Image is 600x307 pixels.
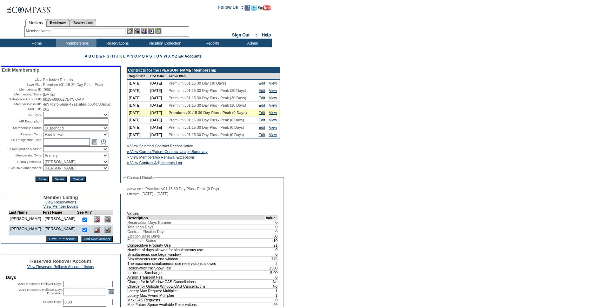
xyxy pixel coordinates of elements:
[266,247,278,252] td: 0
[178,54,201,58] a: ER Accounts
[25,19,47,27] a: Members
[218,4,243,13] td: Follow Us ::
[127,80,149,87] td: [DATE]
[100,138,107,146] a: Open the time view popup.
[138,54,141,58] a: P
[46,19,70,26] a: Residences
[266,270,278,275] td: 5.00
[35,176,48,182] input: Save
[2,97,42,101] td: Salesforce Account ID:
[149,80,167,87] td: [DATE]
[2,112,42,118] td: VIP Type:
[127,28,133,34] img: b_edit.gif
[127,243,266,247] td: Consecutive Property Use
[94,216,100,222] img: Delete
[43,215,77,225] td: [PERSON_NAME]
[100,54,102,58] a: E
[105,216,111,222] img: View Dashboard
[266,279,278,284] td: No
[8,225,43,235] td: [PERSON_NAME]
[232,39,272,47] td: Admin
[127,270,266,275] td: Incidental Surcharge.
[141,28,147,34] img: Impersonate
[258,7,271,11] a: Subscribe to our YouTube Channel
[2,82,42,87] td: Base Plan:
[266,225,278,229] td: 0
[2,138,42,146] td: ER Resignation Date:
[127,298,266,302] td: Max CAS Requests
[127,239,156,243] span: Flex Level Status
[43,210,77,215] td: First Name
[127,284,266,288] td: Charge for Outside Window CAS Cancellations
[262,33,271,38] a: Help
[119,54,122,58] a: K
[94,227,100,233] img: Delete
[266,234,278,238] td: 30
[43,92,55,96] span: [DATE]
[167,73,258,80] td: Active Plan
[169,125,244,129] span: Premium v01.15 30 Day Plus - Peak (0 Days)
[191,39,232,47] td: Reports
[172,54,174,58] a: Y
[168,54,171,58] a: X
[123,54,125,58] a: L
[153,54,155,58] a: T
[43,97,84,101] span: 0015w00002VDYVkAAP
[43,204,78,208] a: View Member Logins
[164,54,167,58] a: W
[149,116,167,124] td: [DATE]
[56,39,96,47] td: Memberships
[127,144,193,148] a: » View Selected Contract Reconciliation
[127,229,165,234] span: Contract Election Days
[127,234,160,238] span: Election Base Days
[6,275,115,280] td: Days
[269,111,277,115] a: View
[77,210,92,215] td: See All?
[127,279,266,284] td: Charge for In Window CAS Cancellations
[127,266,266,270] td: Reservation No Show Fee
[114,54,115,58] a: I
[259,103,265,107] a: Edit
[2,78,42,82] td: Club:
[127,102,149,109] td: [DATE]
[245,5,250,11] img: Become our fan on Facebook
[43,225,77,235] td: [PERSON_NAME]
[91,138,98,146] a: Open the calendar popup.
[269,125,277,129] a: View
[169,103,246,107] span: Premium v01.15 30 Day Plus - Peak (10 Days)
[127,261,266,266] td: The maximum simultaneous use reservations allowed
[232,33,249,38] a: Sign Out
[8,215,43,225] td: [PERSON_NAME]
[127,256,266,261] td: Simultaneous use end window
[43,107,49,111] span: 262
[245,7,250,11] a: Become our fan on Facebook
[269,96,277,100] a: View
[43,87,52,92] span: 7690
[43,102,111,106] span: 4d97d9fb-56aa-47e1-afea-bb84cf30ec5c
[169,96,246,100] span: Premium v01.15 30 Day Plus - Peak (30 Days)
[43,82,104,87] span: Premium v01.15 30 Day Plus - Peak
[259,118,265,122] a: Edit
[27,265,94,269] a: View Reserved Rollover Account History
[43,78,73,82] span: Exclusive Resorts
[2,132,42,137] td: Payment Term:
[127,288,266,293] td: Lottery Max Request Multiplier
[88,54,91,58] a: B
[266,293,278,298] td: 1
[127,302,266,307] td: Max Future Space Available Reservations
[259,96,265,100] a: Edit
[2,125,42,131] td: Membership Status:
[111,54,113,58] a: H
[127,131,149,139] td: [DATE]
[141,192,168,196] span: [DATE] - [DATE]
[169,133,244,137] span: Premium v01.15 30 Day Plus - Peak (0 Days)
[127,155,195,159] a: » View Membership Renewal Exceptions
[259,111,265,115] a: Edit
[149,102,167,109] td: [DATE]
[127,211,139,215] b: Values
[127,109,149,116] td: [DATE]
[269,81,277,85] a: View
[106,54,109,58] a: G
[266,229,278,234] td: 0
[19,288,62,295] label: 2015 Reserved Rollover Days Expiration:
